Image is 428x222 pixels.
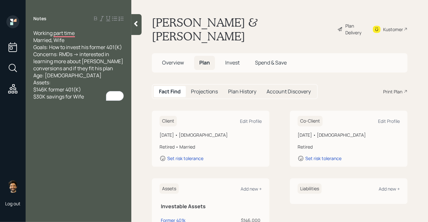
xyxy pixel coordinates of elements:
[33,30,124,100] div: To enrich screen reader interactions, please activate Accessibility in Grammarly extension settings
[379,186,400,192] div: Add new +
[160,143,262,150] div: Retired • Married
[241,186,262,192] div: Add new +
[240,118,262,124] div: Edit Profile
[6,180,19,193] img: eric-schwartz-headshot.png
[378,118,400,124] div: Edit Profile
[33,30,124,100] span: Working part time Married, Wife Goals: How to invest his former 401(K) Concerns: RMDs -> interest...
[199,59,210,66] span: Plan
[5,201,21,207] div: Log out
[167,155,203,161] div: Set risk tolerance
[298,143,400,150] div: Retired
[383,26,403,33] div: Kustomer
[225,59,240,66] span: Invest
[152,15,332,43] h1: [PERSON_NAME] & [PERSON_NAME]
[255,59,287,66] span: Spend & Save
[298,184,322,194] h6: Liabilities
[33,15,46,22] label: Notes
[298,116,323,126] h6: Co-Client
[228,89,256,95] h5: Plan History
[305,155,342,161] div: Set risk tolerance
[191,89,218,95] h5: Projections
[267,89,311,95] h5: Account Discovery
[383,88,402,95] div: Print Plan
[160,116,177,126] h6: Client
[162,59,184,66] span: Overview
[298,132,400,138] div: [DATE] • [DEMOGRAPHIC_DATA]
[346,22,365,36] div: Plan Delivery
[159,89,181,95] h5: Fact Find
[160,184,179,194] h6: Assets
[161,203,260,209] h5: Investable Assets
[160,132,262,138] div: [DATE] • [DEMOGRAPHIC_DATA]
